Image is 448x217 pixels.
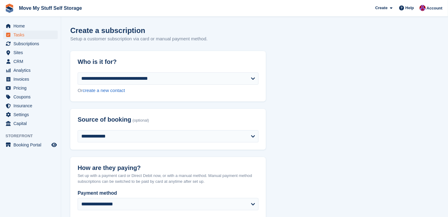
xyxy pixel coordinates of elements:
[13,75,50,83] span: Invoices
[13,141,50,149] span: Booking Portal
[3,48,58,57] a: menu
[3,31,58,39] a: menu
[78,164,259,171] h2: How are they paying?
[13,22,50,30] span: Home
[3,66,58,75] a: menu
[3,57,58,66] a: menu
[78,58,259,65] h2: Who is it for?
[13,57,50,66] span: CRM
[375,5,387,11] span: Create
[3,22,58,30] a: menu
[3,93,58,101] a: menu
[6,133,61,139] span: Storefront
[13,31,50,39] span: Tasks
[3,101,58,110] a: menu
[3,84,58,92] a: menu
[13,101,50,110] span: Insurance
[13,39,50,48] span: Subscriptions
[83,88,125,93] a: create a new contact
[3,110,58,119] a: menu
[3,141,58,149] a: menu
[420,5,426,11] img: Carrie Machin
[78,189,259,197] label: Payment method
[70,35,207,42] p: Setup a customer subscription via card or manual payment method.
[133,118,149,123] span: (optional)
[17,3,84,13] a: Move My Stuff Self Storage
[5,4,14,13] img: stora-icon-8386f47178a22dfd0bd8f6a31ec36ba5ce8667c1dd55bd0f319d3a0aa187defe.svg
[3,75,58,83] a: menu
[50,141,58,149] a: Preview store
[3,119,58,128] a: menu
[13,119,50,128] span: Capital
[3,39,58,48] a: menu
[13,93,50,101] span: Coupons
[78,87,259,94] div: Or
[13,110,50,119] span: Settings
[78,116,131,123] span: Source of booking
[406,5,414,11] span: Help
[13,84,50,92] span: Pricing
[13,66,50,75] span: Analytics
[13,48,50,57] span: Sites
[78,173,259,185] p: Set up with a payment card or Direct Debit now, or with a manual method. Manual payment method su...
[70,26,145,35] h1: Create a subscription
[427,5,442,11] span: Account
